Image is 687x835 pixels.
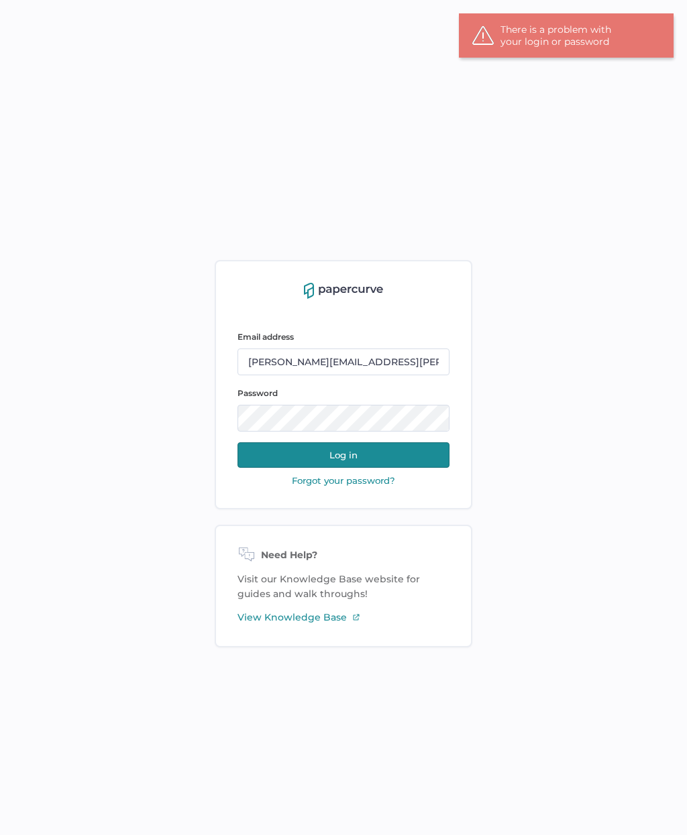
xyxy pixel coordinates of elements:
div: There is a problem with your login or password [500,23,635,48]
button: Log in [237,442,450,468]
span: Password [237,388,278,398]
span: View Knowledge Base [237,610,347,625]
span: Email address [237,332,294,342]
input: email@company.com [237,348,450,375]
img: need-help-icon.d526b9f7.svg [237,548,256,564]
div: Need Help? [237,548,450,564]
img: warning-white.89a06f9c.svg [472,25,494,46]
div: Visit our Knowledge Base website for guides and walk throughs! [215,525,472,647]
img: papercurve-logo-colour.7244d18c.svg [304,283,383,299]
img: external-link-icon-3.58f4c051.svg [352,613,360,621]
button: Forgot your password? [288,474,399,487]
